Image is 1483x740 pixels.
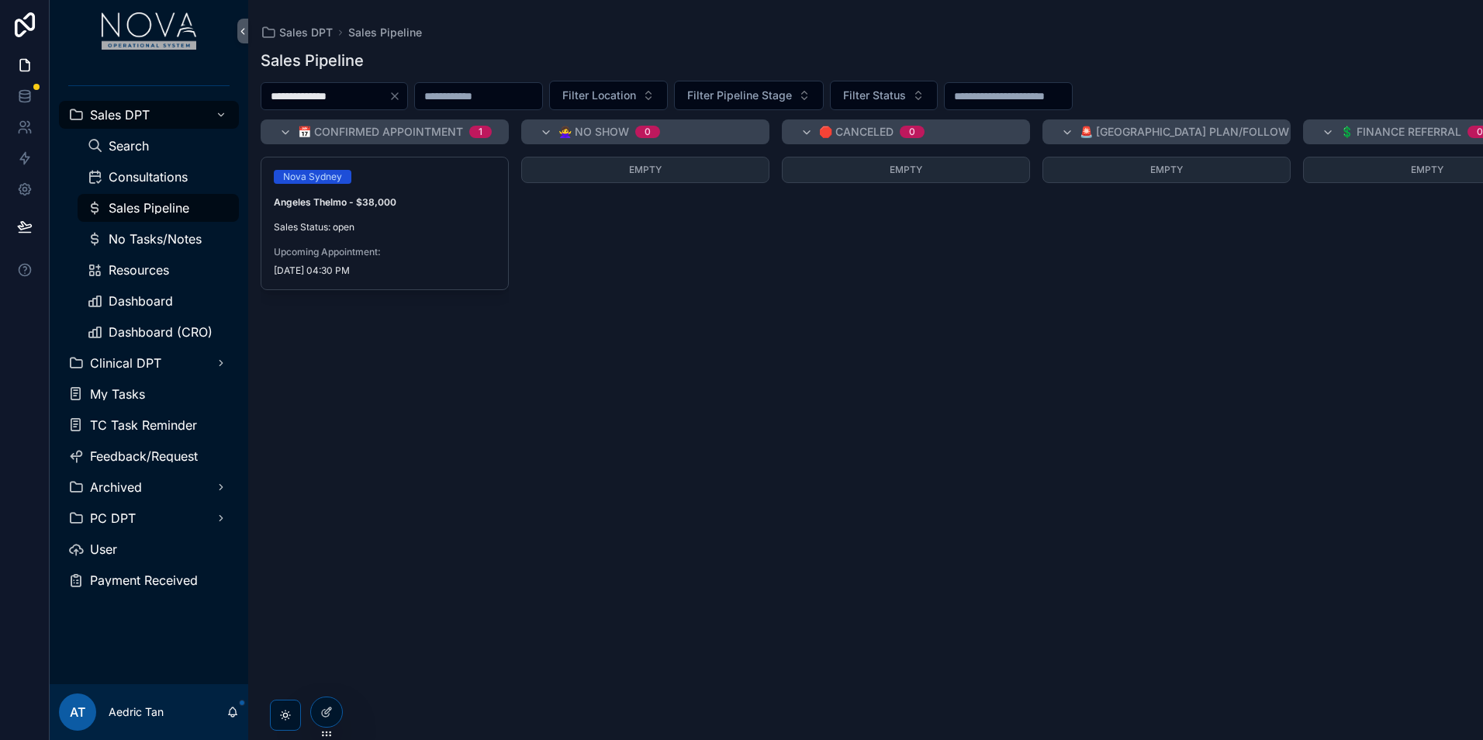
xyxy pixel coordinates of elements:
[274,196,396,208] strong: Angeles Thelmo - $38,000
[109,704,164,720] p: Aedric Tan
[59,504,239,532] a: PC DPT
[261,50,364,71] h1: Sales Pipeline
[109,326,213,338] span: Dashboard (CRO)
[283,170,342,184] div: Nova Sydney
[261,25,333,40] a: Sales DPT
[843,88,906,103] span: Filter Status
[558,124,629,140] span: 🙅‍♀️ No Show
[629,164,662,175] span: Empty
[562,88,636,103] span: Filter Location
[298,124,463,140] span: 📅 Confirmed Appointment
[90,357,161,369] span: Clinical DPT
[261,157,509,290] a: Nova SydneyAngeles Thelmo - $38,000Sales Status: openUpcoming Appointment:[DATE] 04:30 PM
[109,140,149,152] span: Search
[78,287,239,315] a: Dashboard
[109,171,188,183] span: Consultations
[109,202,189,214] span: Sales Pipeline
[78,256,239,284] a: Resources
[90,450,198,462] span: Feedback/Request
[1477,126,1483,138] div: 0
[59,473,239,501] a: Archived
[90,481,142,493] span: Archived
[59,566,239,594] a: Payment Received
[348,25,422,40] a: Sales Pipeline
[909,126,915,138] div: 0
[90,543,117,555] span: User
[59,442,239,470] a: Feedback/Request
[59,535,239,563] a: User
[1080,124,1307,140] span: 🚨 [GEOGRAPHIC_DATA] Plan/Follow Up
[90,512,136,524] span: PC DPT
[90,574,198,586] span: Payment Received
[90,388,145,400] span: My Tasks
[59,101,239,129] a: Sales DPT
[479,126,482,138] div: 1
[78,132,239,160] a: Search
[109,233,202,245] span: No Tasks/Notes
[78,225,239,253] a: No Tasks/Notes
[50,62,248,614] div: scrollable content
[59,411,239,439] a: TC Task Reminder
[830,81,938,110] button: Select Button
[109,295,173,307] span: Dashboard
[687,88,792,103] span: Filter Pipeline Stage
[90,419,197,431] span: TC Task Reminder
[59,380,239,408] a: My Tasks
[549,81,668,110] button: Select Button
[274,246,496,258] span: Upcoming Appointment:
[819,124,894,140] span: 🛑 Canceled
[70,703,85,721] span: AT
[674,81,824,110] button: Select Button
[1150,164,1183,175] span: Empty
[109,264,169,276] span: Resources
[59,349,239,377] a: Clinical DPT
[274,265,496,277] span: [DATE] 04:30 PM
[90,109,150,121] span: Sales DPT
[78,318,239,346] a: Dashboard (CRO)
[78,163,239,191] a: Consultations
[1411,164,1443,175] span: Empty
[274,221,496,233] span: Sales Status: open
[645,126,651,138] div: 0
[78,194,239,222] a: Sales Pipeline
[890,164,922,175] span: Empty
[389,90,407,102] button: Clear
[1340,124,1461,140] span: 💲 Finance Referral
[279,25,333,40] span: Sales DPT
[102,12,197,50] img: App logo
